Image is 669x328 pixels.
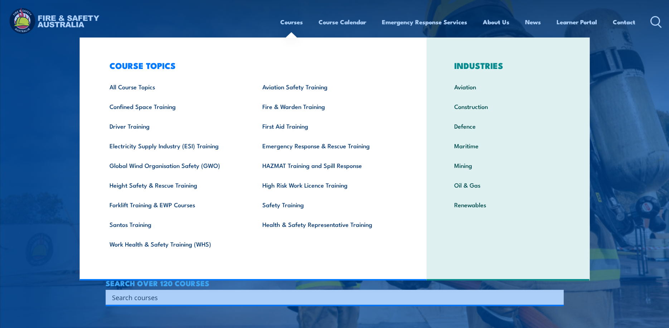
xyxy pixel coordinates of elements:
a: Renewables [443,195,573,214]
a: Courses [280,13,303,31]
a: Mining [443,155,573,175]
h4: SEARCH OVER 120 COURSES [106,279,564,287]
a: First Aid Training [251,116,404,136]
a: Height Safety & Rescue Training [98,175,251,195]
a: Driver Training [98,116,251,136]
a: Forklift Training & EWP Courses [98,195,251,214]
a: Santos Training [98,214,251,234]
a: Course Calendar [319,13,366,31]
a: Maritime [443,136,573,155]
a: Electricity Supply Industry (ESI) Training [98,136,251,155]
a: Construction [443,96,573,116]
form: Search form [113,292,549,302]
button: Search magnifier button [551,292,561,302]
a: All Course Topics [98,77,251,96]
a: Defence [443,116,573,136]
a: Oil & Gas [443,175,573,195]
a: Health & Safety Representative Training [251,214,404,234]
a: Global Wind Organisation Safety (GWO) [98,155,251,175]
a: Emergency Response & Rescue Training [251,136,404,155]
a: Aviation Safety Training [251,77,404,96]
a: News [525,13,541,31]
a: HAZMAT Training and Spill Response [251,155,404,175]
a: Fire & Warden Training [251,96,404,116]
input: Search input [112,292,548,303]
a: Safety Training [251,195,404,214]
a: High Risk Work Licence Training [251,175,404,195]
a: Work Health & Safety Training (WHS) [98,234,251,254]
a: Emergency Response Services [382,13,467,31]
a: Aviation [443,77,573,96]
a: About Us [483,13,509,31]
a: Learner Portal [557,13,597,31]
h3: INDUSTRIES [443,60,573,70]
a: Confined Space Training [98,96,251,116]
a: Contact [613,13,635,31]
h3: COURSE TOPICS [98,60,404,70]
